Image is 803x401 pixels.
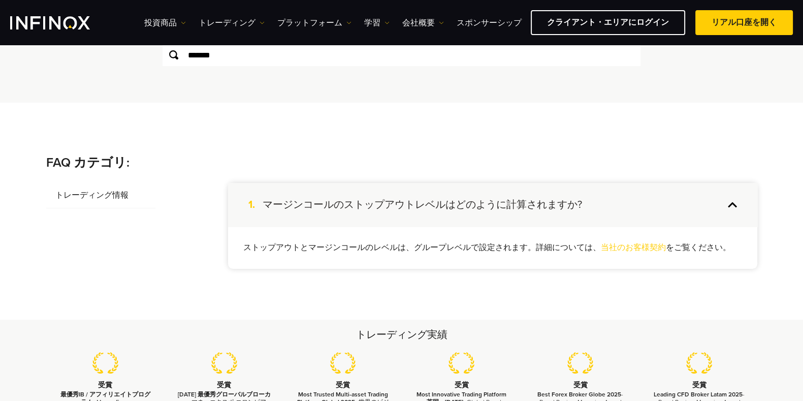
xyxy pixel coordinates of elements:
[537,391,621,398] strong: Best Forex Broker Globe 2025
[10,16,114,29] a: INFINOX Logo
[46,328,757,342] h2: トレーディング実績
[573,381,588,389] strong: 受賞
[243,242,742,254] p: ストップアウトとマージンコールのレベルは、グループレベルで設定されます。詳細については、 をご覧ください。
[692,381,706,389] strong: 受賞
[455,381,469,389] strong: 受賞
[531,10,685,35] a: クライアント・エリアにログイン
[46,183,155,208] span: トレーディング情報
[263,198,582,211] h4: マージンコールのストップアウトレベルはどのように計算されますか?
[695,10,793,35] a: リアル口座を開く
[217,381,231,389] strong: 受賞
[601,242,666,253] a: 当社のお客様契約
[46,153,757,173] p: FAQ カテゴリ:
[98,381,112,389] strong: 受賞
[277,17,351,29] a: プラットフォーム
[654,391,743,398] strong: Leading CFD Broker Latam 2025
[457,17,522,29] a: スポンサーシップ
[402,17,444,29] a: 会社概要
[336,381,350,389] strong: 受賞
[248,198,263,211] span: 1.
[364,17,390,29] a: 学習
[144,17,186,29] a: 投資商品
[199,17,265,29] a: トレーディング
